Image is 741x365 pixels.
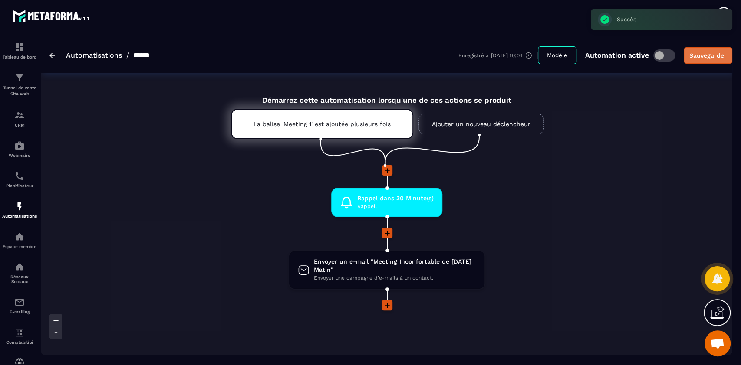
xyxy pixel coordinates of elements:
[538,46,576,64] button: Modèle
[491,52,523,59] p: [DATE] 10:04
[14,110,25,121] img: formation
[2,195,37,225] a: automationsautomationsAutomatisations
[2,104,37,134] a: formationformationCRM
[14,327,25,338] img: accountant
[14,72,25,83] img: formation
[314,257,476,274] span: Envoyer un e-mail "Meeting Inconfortable de [DATE] Matin"
[357,194,434,202] span: Rappel dans 30 Minute(s)
[2,310,37,314] p: E-mailing
[314,274,476,282] span: Envoyer une campagne d'e-mails à un contact.
[14,297,25,307] img: email
[2,134,37,164] a: automationsautomationsWebinaire
[2,123,37,127] p: CRM
[14,171,25,181] img: scheduler
[2,340,37,345] p: Comptabilité
[357,202,434,211] span: Rappel.
[2,153,37,158] p: Webinaire
[2,225,37,255] a: automationsautomationsEspace membre
[458,52,538,59] div: Enregistré à
[14,140,25,151] img: automations
[14,262,25,272] img: social-network
[684,47,732,64] button: Sauvegarder
[49,53,55,58] img: arrow
[2,55,37,59] p: Tableau de bord
[14,201,25,212] img: automations
[14,231,25,242] img: automations
[705,330,731,356] a: Ouvrir le chat
[14,42,25,52] img: formation
[2,164,37,195] a: schedulerschedulerPlanificateur
[2,274,37,284] p: Réseaux Sociaux
[2,214,37,218] p: Automatisations
[2,85,37,97] p: Tunnel de vente Site web
[126,51,129,59] span: /
[2,321,37,351] a: accountantaccountantComptabilité
[2,66,37,104] a: formationformationTunnel de vente Site web
[2,36,37,66] a: formationformationTableau de bord
[254,121,391,127] p: La balise 'Meeting 1' est ajoutée plusieurs fois
[2,255,37,290] a: social-networksocial-networkRéseaux Sociaux
[66,51,122,59] a: Automatisations
[2,244,37,249] p: Espace membre
[689,51,727,60] div: Sauvegarder
[418,114,544,134] a: Ajouter un nouveau déclencheur
[209,86,564,104] div: Démarrez cette automatisation lorsqu'une de ces actions se produit
[12,8,90,23] img: logo
[2,183,37,188] p: Planificateur
[2,290,37,321] a: emailemailE-mailing
[585,51,649,59] p: Automation active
